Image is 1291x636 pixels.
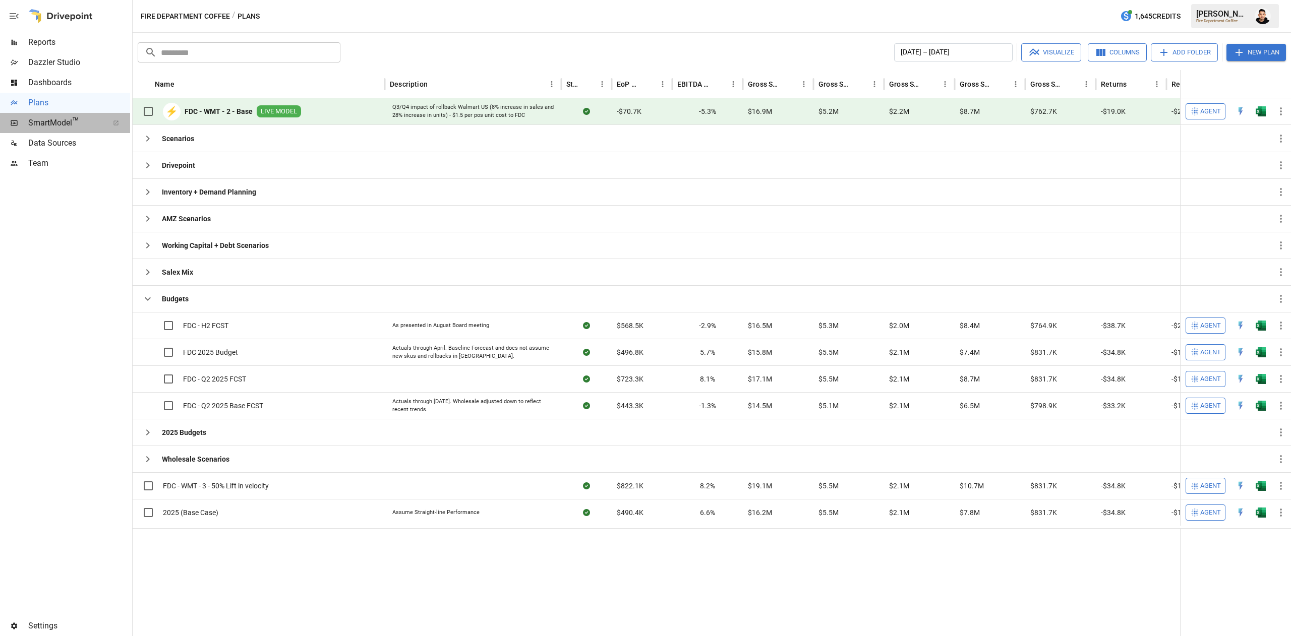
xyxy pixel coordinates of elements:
[617,80,640,88] div: EoP Cash
[889,80,923,88] div: Gross Sales: Marketplace
[748,347,772,357] span: $15.8M
[889,401,909,411] span: $2.1M
[797,77,811,91] button: Gross Sales column menu
[1200,480,1221,492] span: Agent
[617,374,643,384] span: $723.3K
[1030,321,1057,331] span: $764.9K
[1249,2,1277,30] button: Francisco Sanchez
[1236,481,1246,491] div: Open in Quick Edit
[1196,9,1249,19] div: [PERSON_NAME]
[1200,373,1221,385] span: Agent
[1256,374,1266,384] div: Open in Excel
[1200,347,1221,358] span: Agent
[1256,401,1266,411] div: Open in Excel
[1196,19,1249,23] div: Fire Department Coffee
[183,321,228,331] span: FDC - H2 FCST
[1030,347,1057,357] span: $831.7K
[748,80,782,88] div: Gross Sales
[1101,374,1126,384] span: -$34.8K
[1079,77,1093,91] button: Gross Sales: Retail column menu
[867,77,882,91] button: Gross Sales: DTC Online column menu
[818,507,839,518] span: $5.5M
[700,374,715,384] span: 8.1%
[183,401,263,411] span: FDC - Q2 2025 Base FCST
[617,347,643,357] span: $496.8K
[617,106,641,116] span: -$70.7K
[390,80,428,88] div: Description
[1226,44,1286,61] button: New Plan
[1186,344,1225,360] button: Agent
[1171,347,1196,357] span: -$18.1K
[1030,106,1057,116] span: $762.7K
[595,77,609,91] button: Status column menu
[28,77,130,89] span: Dashboards
[28,36,130,48] span: Reports
[1256,507,1266,518] div: Open in Excel
[960,80,993,88] div: Gross Sales: Wholesale
[1236,481,1246,491] img: quick-edit-flash.b8aec18c.svg
[162,454,229,464] b: Wholesale Scenarios
[1135,10,1181,23] span: 1,645 Credits
[617,401,643,411] span: $443.3K
[163,481,269,491] span: FDC - WMT - 3 - 50% Lift in velocity
[1186,317,1225,334] button: Agent
[1030,80,1064,88] div: Gross Sales: Retail
[748,374,772,384] span: $17.1M
[960,507,980,518] span: $7.8M
[617,321,643,331] span: $568.5K
[1128,77,1142,91] button: Sort
[748,507,772,518] span: $16.2M
[699,401,716,411] span: -1.3%
[699,321,716,331] span: -2.9%
[583,321,590,331] div: Sync complete
[1171,80,1205,88] div: Returns: DTC Online
[392,103,554,119] div: Q3/Q4 impact of rollback Walmart US (8% increase in sales and 28% increase in units) - $1.5 per p...
[853,77,867,91] button: Sort
[163,507,218,518] span: 2025 (Base Case)
[1255,8,1271,24] img: Francisco Sanchez
[1101,80,1127,88] div: Returns
[183,374,246,384] span: FDC - Q2 2025 FCST
[429,77,443,91] button: Sort
[183,347,238,357] span: FDC 2025 Budget
[1256,321,1266,331] div: Open in Excel
[641,77,656,91] button: Sort
[1236,106,1246,116] img: quick-edit-flash.b8aec18c.svg
[700,507,715,518] span: 6.6%
[818,80,852,88] div: Gross Sales: DTC Online
[1236,401,1246,411] img: quick-edit-flash.b8aec18c.svg
[889,481,909,491] span: $2.1M
[185,106,253,116] b: FDC - WMT - 2 - Base
[748,401,772,411] span: $14.5M
[726,77,740,91] button: EBITDA Margin column menu
[28,157,130,169] span: Team
[392,398,554,413] div: Actuals through [DATE]. Wholesale adjusted down to reflect recent trends.
[392,322,489,330] div: As presented in August Board meeting
[1009,77,1023,91] button: Gross Sales: Wholesale column menu
[162,240,269,250] b: Working Capital + Debt Scenarios
[748,106,772,116] span: $16.9M
[617,481,643,491] span: $822.1K
[889,347,909,357] span: $2.1M
[155,80,174,88] div: Name
[1101,507,1126,518] span: -$34.8K
[1101,106,1126,116] span: -$19.0K
[1101,481,1126,491] span: -$34.8K
[1256,347,1266,357] img: excel-icon.76473adf.svg
[818,347,839,357] span: $5.5M
[1186,398,1225,414] button: Agent
[28,56,130,69] span: Dazzler Studio
[1101,347,1126,357] span: -$34.8K
[392,508,480,517] div: Assume Straight-line Performance
[1065,77,1079,91] button: Sort
[257,107,301,116] span: LIVE MODEL
[656,77,670,91] button: EoP Cash column menu
[748,481,772,491] span: $19.1M
[163,103,181,120] div: ⚡
[1186,504,1225,521] button: Agent
[1236,401,1246,411] div: Open in Quick Edit
[748,321,772,331] span: $16.5M
[28,97,130,109] span: Plans
[818,401,839,411] span: $5.1M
